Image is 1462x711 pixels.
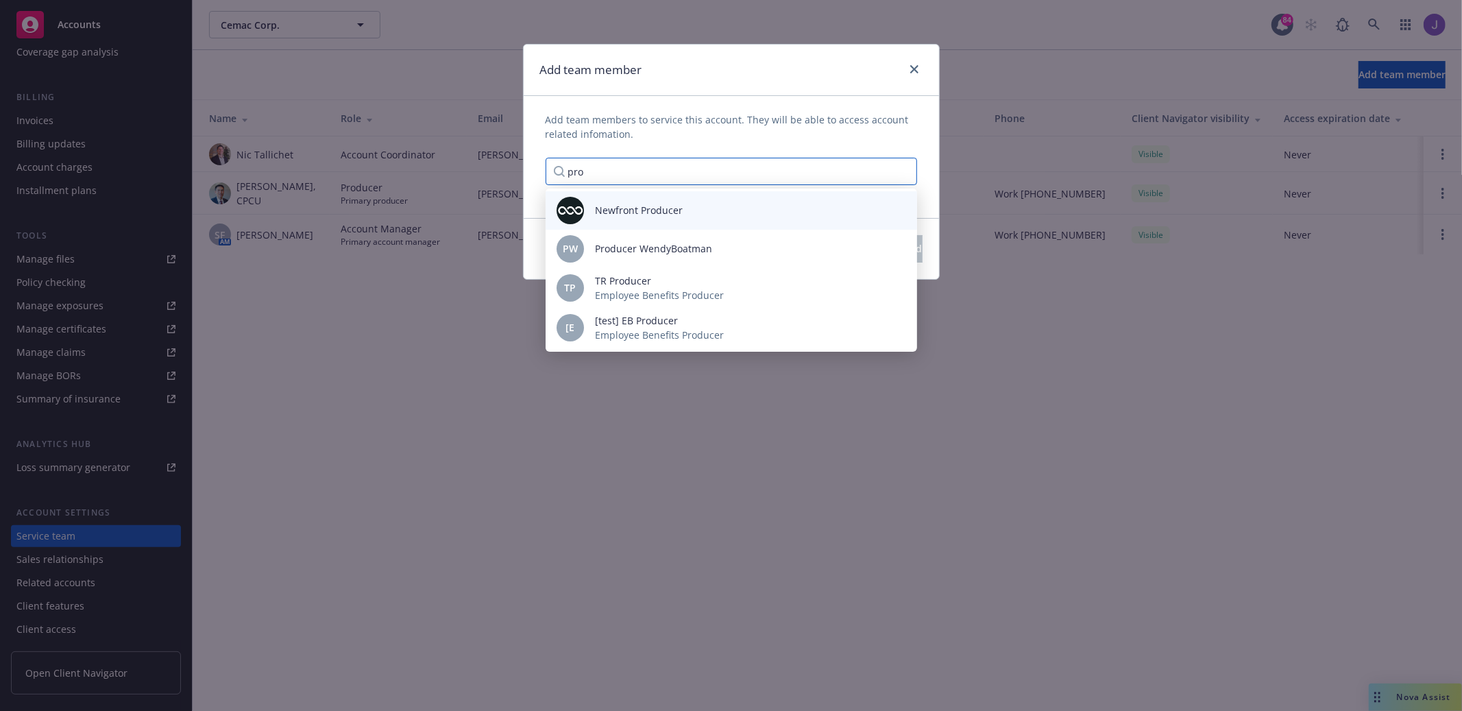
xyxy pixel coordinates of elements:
[540,61,642,79] h1: Add team member
[546,268,917,308] div: TPTR ProducerEmployee Benefits Producer
[595,241,712,256] span: Producer WendyBoatman
[546,191,917,230] div: photoNewfront Producer
[595,313,724,328] span: [test] EB Producer
[595,328,724,342] span: Employee Benefits Producer
[563,241,578,256] span: PW
[906,61,923,77] a: close
[546,112,917,141] span: Add team members to service this account. They will be able to access account related infomation.
[546,158,917,185] input: Type a name
[565,320,574,335] span: [E
[546,308,917,348] div: [E[test] EB ProducerEmployee Benefits Producer
[557,197,584,224] img: photo
[595,288,724,302] span: Employee Benefits Producer
[595,274,724,288] span: TR Producer
[564,280,576,295] span: TP
[546,230,917,268] div: PWProducer WendyBoatman
[546,348,917,387] div: BDBI Producer DemoCommercial Lines Producer, Producer
[595,203,683,217] span: Newfront Producer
